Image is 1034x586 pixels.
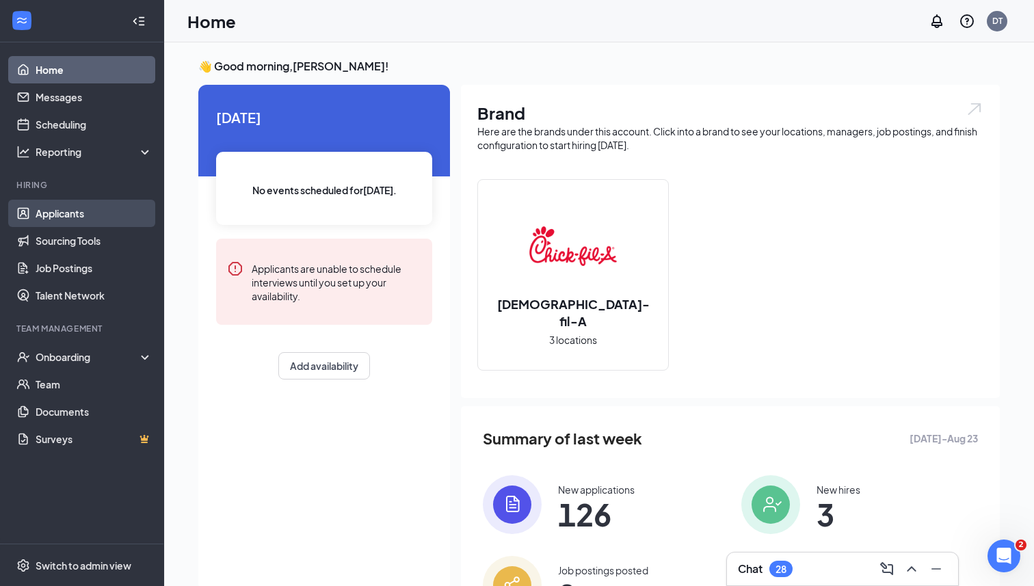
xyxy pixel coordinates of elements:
[36,559,131,572] div: Switch to admin view
[477,101,983,124] h1: Brand
[817,502,860,527] span: 3
[198,59,1000,74] h3: 👋 Good morning, [PERSON_NAME] !
[36,111,153,138] a: Scheduling
[252,261,421,303] div: Applicants are unable to schedule interviews until you set up your availability.
[549,332,597,347] span: 3 locations
[992,15,1003,27] div: DT
[1016,540,1026,550] span: 2
[252,183,397,198] span: No events scheduled for [DATE] .
[959,13,975,29] svg: QuestionInfo
[132,14,146,28] svg: Collapse
[16,559,30,572] svg: Settings
[36,56,153,83] a: Home
[477,124,983,152] div: Here are the brands under this account. Click into a brand to see your locations, managers, job p...
[558,563,648,577] div: Job postings posted
[483,475,542,534] img: icon
[36,145,153,159] div: Reporting
[36,371,153,398] a: Team
[36,200,153,227] a: Applicants
[16,145,30,159] svg: Analysis
[558,483,635,496] div: New applications
[15,14,29,27] svg: WorkstreamLogo
[966,101,983,117] img: open.6027fd2a22e1237b5b06.svg
[36,398,153,425] a: Documents
[187,10,236,33] h1: Home
[928,561,944,577] svg: Minimize
[36,83,153,111] a: Messages
[558,502,635,527] span: 126
[987,540,1020,572] iframe: Intercom live chat
[36,350,141,364] div: Onboarding
[227,261,243,277] svg: Error
[817,483,860,496] div: New hires
[738,561,763,576] h3: Chat
[903,561,920,577] svg: ChevronUp
[741,475,800,534] img: icon
[929,13,945,29] svg: Notifications
[216,107,432,128] span: [DATE]
[925,558,947,580] button: Minimize
[775,563,786,575] div: 28
[901,558,923,580] button: ChevronUp
[36,254,153,282] a: Job Postings
[36,227,153,254] a: Sourcing Tools
[483,427,642,451] span: Summary of last week
[879,561,895,577] svg: ComposeMessage
[278,352,370,379] button: Add availability
[876,558,898,580] button: ComposeMessage
[16,179,150,191] div: Hiring
[478,295,668,330] h2: [DEMOGRAPHIC_DATA]-fil-A
[36,282,153,309] a: Talent Network
[16,350,30,364] svg: UserCheck
[16,323,150,334] div: Team Management
[36,425,153,453] a: SurveysCrown
[529,202,617,290] img: Chick-fil-A
[910,431,978,446] span: [DATE] - Aug 23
